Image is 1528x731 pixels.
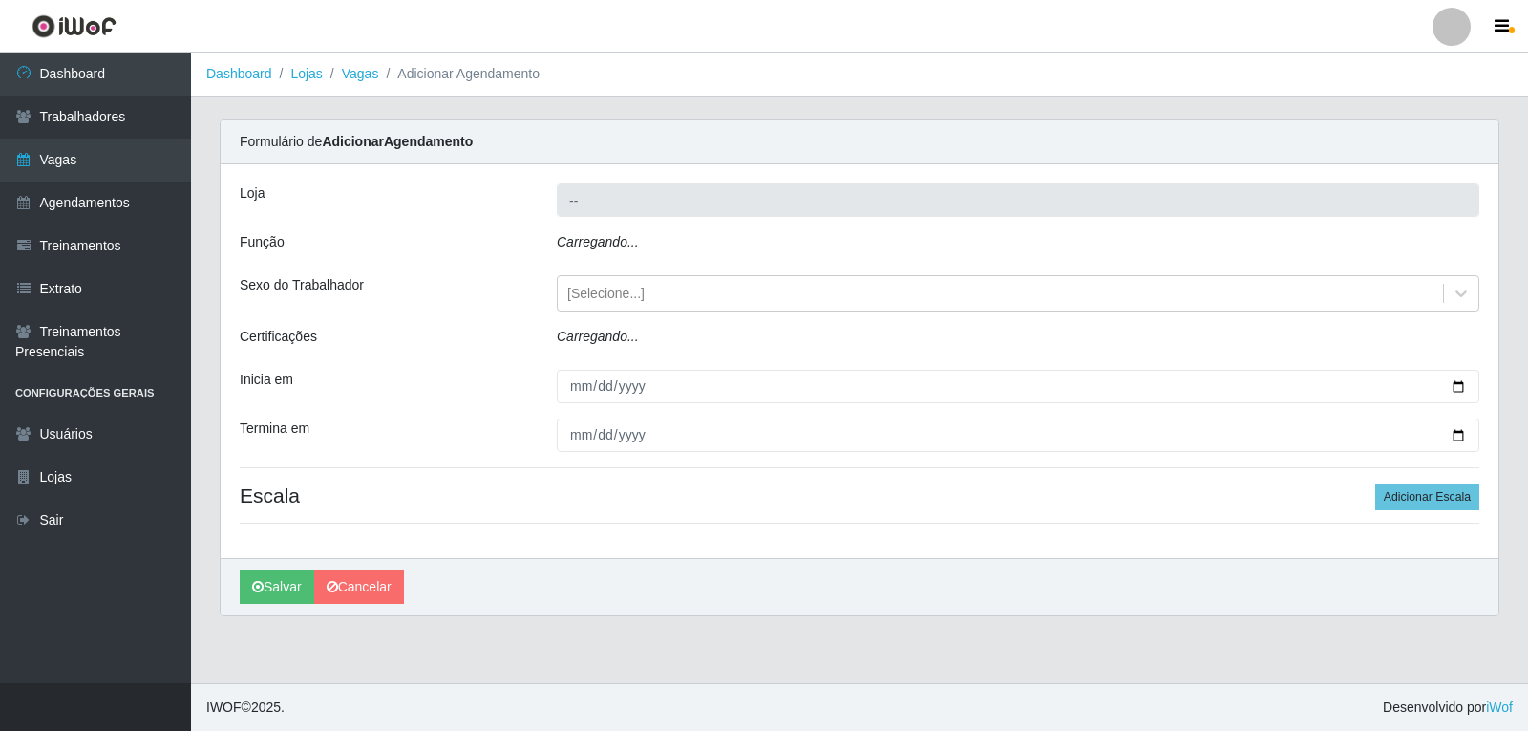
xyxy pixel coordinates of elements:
[240,419,309,439] label: Termina em
[1383,698,1513,718] span: Desenvolvido por
[240,484,1479,507] h4: Escala
[206,698,285,718] span: © 2025 .
[314,570,404,604] a: Cancelar
[32,14,117,38] img: CoreUI Logo
[240,183,265,204] label: Loja
[1375,484,1479,510] button: Adicionar Escala
[378,64,540,84] li: Adicionar Agendamento
[567,284,645,304] div: [Selecione...]
[206,66,272,81] a: Dashboard
[342,66,379,81] a: Vagas
[240,232,285,252] label: Função
[206,699,242,715] span: IWOF
[557,329,639,344] i: Carregando...
[240,275,364,295] label: Sexo do Trabalhador
[322,134,473,149] strong: Adicionar Agendamento
[557,234,639,249] i: Carregando...
[290,66,322,81] a: Lojas
[221,120,1498,164] div: Formulário de
[191,53,1528,97] nav: breadcrumb
[557,370,1479,403] input: 00/00/0000
[557,419,1479,452] input: 00/00/0000
[1486,699,1513,715] a: iWof
[240,570,314,604] button: Salvar
[240,370,293,390] label: Inicia em
[240,327,317,347] label: Certificações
